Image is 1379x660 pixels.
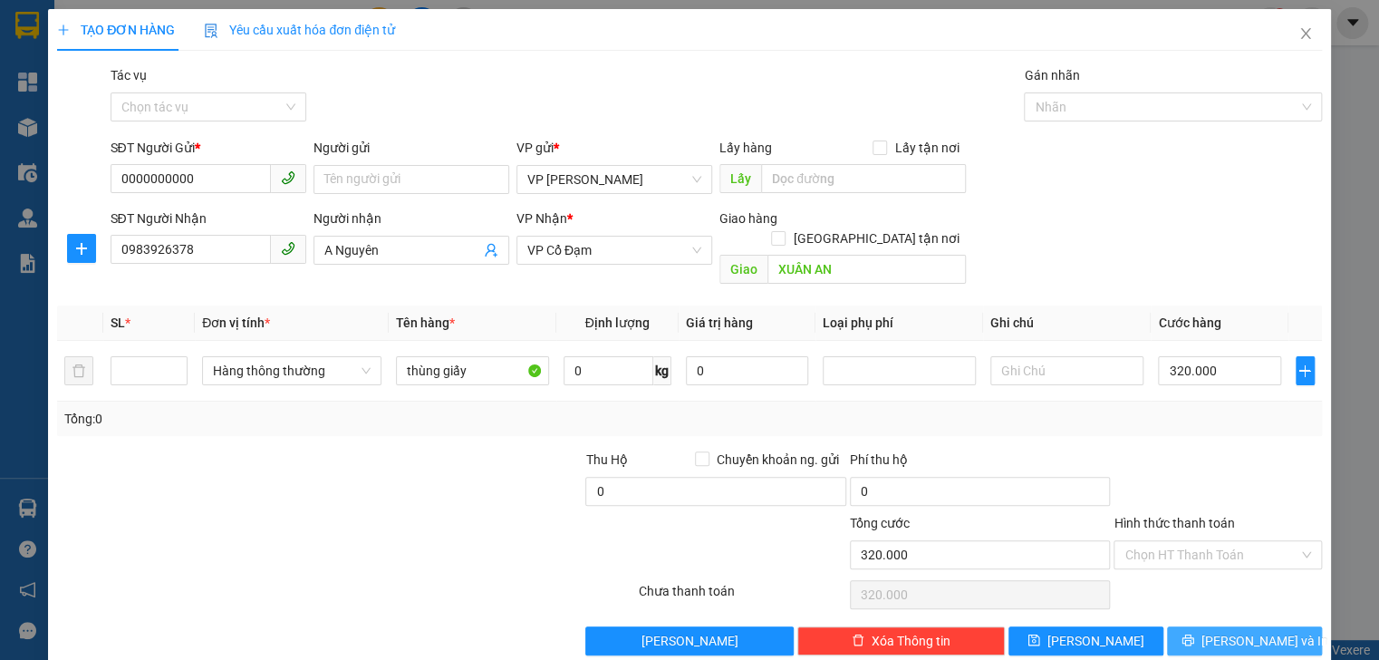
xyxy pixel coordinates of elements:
[1008,626,1163,655] button: save[PERSON_NAME]
[719,255,767,284] span: Giao
[641,631,738,651] span: [PERSON_NAME]
[1298,26,1313,41] span: close
[990,356,1143,385] input: Ghi Chú
[204,23,395,37] span: Yêu cầu xuất hóa đơn điện tử
[852,634,864,648] span: delete
[396,315,455,330] span: Tên hàng
[516,138,712,158] div: VP gửi
[767,255,966,284] input: Dọc đường
[111,315,125,330] span: SL
[1181,634,1194,648] span: printer
[983,306,1151,341] th: Ghi chú
[786,228,966,248] span: [GEOGRAPHIC_DATA] tận nơi
[281,170,295,185] span: phone
[653,356,671,385] span: kg
[719,211,777,226] span: Giao hàng
[313,209,509,228] div: Người nhận
[1027,634,1040,648] span: save
[202,315,270,330] span: Đơn vị tính
[719,164,761,193] span: Lấy
[313,138,509,158] div: Người gửi
[516,211,567,226] span: VP Nhận
[686,315,753,330] span: Giá trị hàng
[1024,68,1079,82] label: Gán nhãn
[1297,364,1314,378] span: plus
[761,164,966,193] input: Dọc đường
[213,357,371,384] span: Hàng thông thường
[527,166,701,193] span: VP Hoàng Liệt
[68,241,95,256] span: plus
[797,626,1005,655] button: deleteXóa Thông tin
[850,516,910,530] span: Tổng cước
[1280,9,1331,60] button: Close
[64,356,93,385] button: delete
[637,581,848,613] div: Chưa thanh toán
[850,450,1111,477] div: Phí thu hộ
[815,306,983,341] th: Loại phụ phí
[1158,315,1220,330] span: Cước hàng
[527,237,701,264] span: VP Cổ Đạm
[1296,356,1315,385] button: plus
[204,24,218,38] img: icon
[111,138,306,158] div: SĐT Người Gửi
[111,209,306,228] div: SĐT Người Nhận
[1201,631,1328,651] span: [PERSON_NAME] và In
[709,450,846,470] span: Chuyển khoản ng. gửi
[484,243,498,257] span: user-add
[1114,516,1234,530] label: Hình thức thanh toán
[64,409,533,429] div: Tổng: 0
[686,356,808,385] input: 0
[281,241,295,256] span: phone
[585,315,650,330] span: Định lượng
[585,452,627,467] span: Thu Hộ
[887,138,966,158] span: Lấy tận nơi
[719,141,772,155] span: Lấy hàng
[585,626,793,655] button: [PERSON_NAME]
[111,68,147,82] label: Tác vụ
[1167,626,1322,655] button: printer[PERSON_NAME] và In
[67,234,96,263] button: plus
[396,356,549,385] input: VD: Bàn, Ghế
[872,631,950,651] span: Xóa Thông tin
[57,24,70,36] span: plus
[1047,631,1144,651] span: [PERSON_NAME]
[57,23,175,37] span: TẠO ĐƠN HÀNG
